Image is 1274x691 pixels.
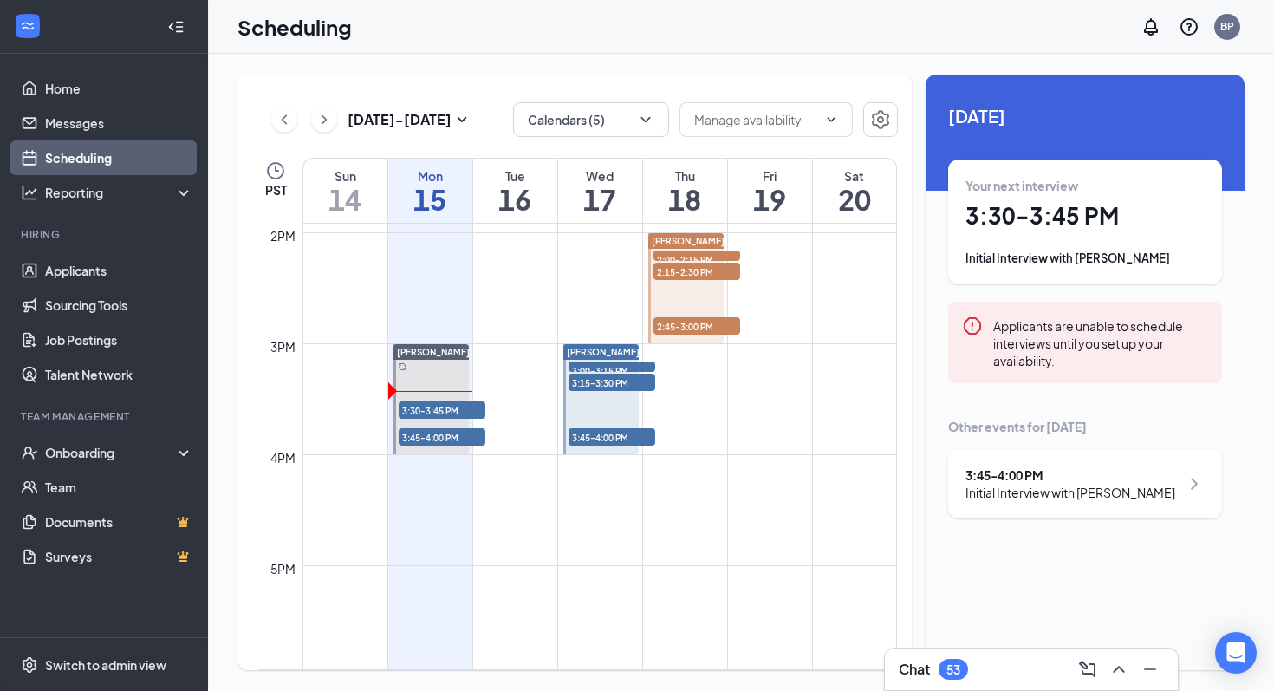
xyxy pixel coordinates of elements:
[1074,655,1102,683] button: ComposeMessage
[1140,659,1160,680] svg: Minimize
[728,159,812,223] a: September 19, 2025
[45,140,193,175] a: Scheduling
[558,159,642,223] a: September 17, 2025
[637,111,654,128] svg: ChevronDown
[237,12,352,42] h1: Scheduling
[388,167,472,185] div: Mon
[45,357,193,392] a: Talent Network
[397,347,470,357] span: [PERSON_NAME]
[824,113,838,127] svg: ChevronDown
[728,185,812,214] h1: 19
[267,226,299,245] div: 2pm
[45,288,193,323] a: Sourcing Tools
[993,316,1208,369] div: Applicants are unable to schedule interviews until you set up your availability.
[1179,16,1199,37] svg: QuestionInfo
[1077,659,1098,680] svg: ComposeMessage
[569,362,655,379] span: 3:00-3:15 PM
[643,167,727,185] div: Thu
[1108,659,1129,680] svg: ChevronUp
[948,102,1222,129] span: [DATE]
[813,185,897,214] h1: 20
[315,109,333,130] svg: ChevronRight
[399,428,485,446] span: 3:45-4:00 PM
[870,109,891,130] svg: Settings
[399,401,485,419] span: 3:30-3:45 PM
[45,444,179,461] div: Onboarding
[45,323,193,357] a: Job Postings
[265,181,287,199] span: PST
[21,227,190,242] div: Hiring
[1105,655,1133,683] button: ChevronUp
[965,466,1175,484] div: 3:45 - 4:00 PM
[45,184,194,201] div: Reporting
[728,167,812,185] div: Fri
[348,110,452,129] h3: [DATE] - [DATE]
[1141,16,1161,37] svg: Notifications
[1136,655,1164,683] button: Minimize
[398,362,406,371] svg: Sync
[45,539,193,574] a: SurveysCrown
[21,409,190,424] div: Team Management
[167,18,185,36] svg: Collapse
[45,470,193,505] a: Team
[948,418,1222,435] div: Other events for [DATE]
[303,167,387,185] div: Sun
[267,337,299,356] div: 3pm
[303,185,387,214] h1: 14
[1220,19,1234,34] div: BP
[45,656,166,674] div: Switch to admin view
[276,109,293,130] svg: ChevronLeft
[473,185,557,214] h1: 16
[965,201,1205,231] h1: 3:30 - 3:45 PM
[962,316,983,336] svg: Error
[653,317,740,335] span: 2:45-3:00 PM
[694,110,817,129] input: Manage availability
[569,428,655,446] span: 3:45-4:00 PM
[45,71,193,106] a: Home
[45,253,193,288] a: Applicants
[652,236,725,246] span: [PERSON_NAME]
[643,159,727,223] a: September 18, 2025
[21,656,38,674] svg: Settings
[311,107,337,133] button: ChevronRight
[653,263,740,280] span: 2:15-2:30 PM
[513,102,669,137] button: Calendars (5)ChevronDown
[452,109,472,130] svg: SmallChevronDown
[965,484,1175,501] div: Initial Interview with [PERSON_NAME]
[19,17,36,35] svg: WorkstreamLogo
[965,250,1205,267] div: Initial Interview with [PERSON_NAME]
[965,177,1205,194] div: Your next interview
[267,448,299,467] div: 4pm
[473,167,557,185] div: Tue
[45,505,193,539] a: DocumentsCrown
[388,159,472,223] a: September 15, 2025
[1184,473,1205,494] svg: ChevronRight
[946,662,960,677] div: 53
[271,107,297,133] button: ChevronLeft
[558,167,642,185] div: Wed
[899,660,930,679] h3: Chat
[1215,632,1257,674] div: Open Intercom Messenger
[473,159,557,223] a: September 16, 2025
[267,559,299,578] div: 5pm
[303,159,387,223] a: September 14, 2025
[569,374,655,391] span: 3:15-3:30 PM
[813,167,897,185] div: Sat
[653,251,740,268] span: 2:00-2:15 PM
[813,159,897,223] a: September 20, 2025
[21,184,38,201] svg: Analysis
[558,185,642,214] h1: 17
[21,444,38,461] svg: UserCheck
[45,106,193,140] a: Messages
[265,160,286,181] svg: Clock
[643,185,727,214] h1: 18
[863,102,898,137] button: Settings
[567,347,640,357] span: [PERSON_NAME]
[388,185,472,214] h1: 15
